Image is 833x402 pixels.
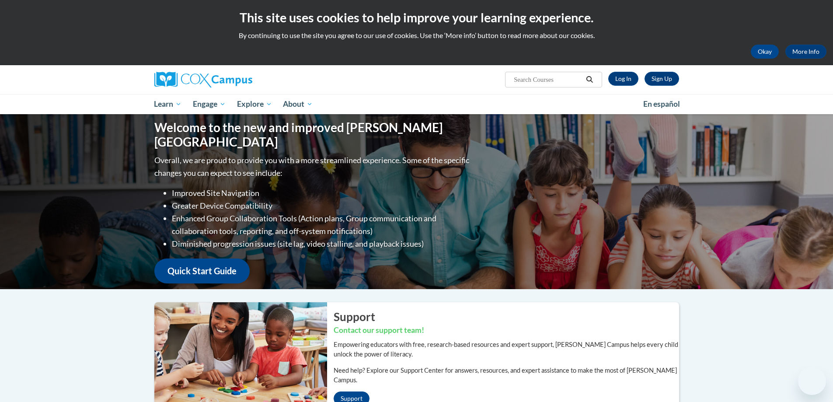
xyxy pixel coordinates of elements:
[798,367,826,395] iframe: Button to launch messaging window
[608,72,638,86] a: Log In
[154,154,471,179] p: Overall, we are proud to provide you with a more streamlined experience. Some of the specific cha...
[149,94,188,114] a: Learn
[283,99,313,109] span: About
[785,45,826,59] a: More Info
[172,187,471,199] li: Improved Site Navigation
[277,94,318,114] a: About
[237,99,272,109] span: Explore
[751,45,779,59] button: Okay
[172,212,471,238] li: Enhanced Group Collaboration Tools (Action plans, Group communication and collaboration tools, re...
[154,259,250,283] a: Quick Start Guide
[141,94,692,114] div: Main menu
[7,9,826,26] h2: This site uses cookies to help improve your learning experience.
[638,95,686,113] a: En español
[172,238,471,250] li: Diminished progression issues (site lag, video stalling, and playback issues)
[645,72,679,86] a: Register
[154,99,181,109] span: Learn
[154,120,471,150] h1: Welcome to the new and improved [PERSON_NAME][GEOGRAPHIC_DATA]
[193,99,226,109] span: Engage
[334,325,679,336] h3: Contact our support team!
[7,31,826,40] p: By continuing to use the site you agree to our use of cookies. Use the ‘More info’ button to read...
[643,99,680,108] span: En español
[334,340,679,359] p: Empowering educators with free, research-based resources and expert support, [PERSON_NAME] Campus...
[172,199,471,212] li: Greater Device Compatibility
[154,72,252,87] img: Cox Campus
[187,94,231,114] a: Engage
[231,94,278,114] a: Explore
[334,309,679,325] h2: Support
[513,74,583,85] input: Search Courses
[334,366,679,385] p: Need help? Explore our Support Center for answers, resources, and expert assistance to make the m...
[583,74,596,85] button: Search
[154,72,321,87] a: Cox Campus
